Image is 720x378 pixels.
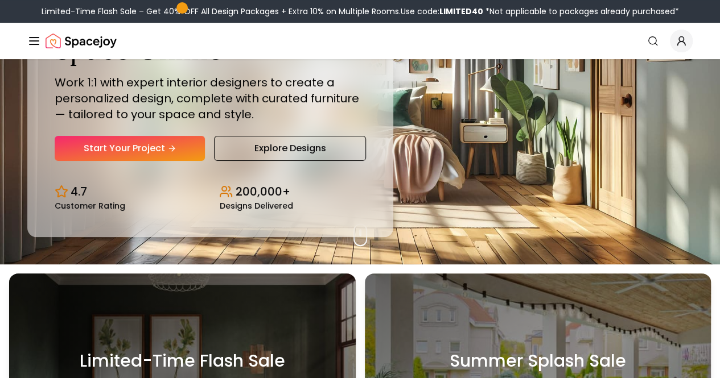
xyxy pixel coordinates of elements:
small: Designs Delivered [219,202,293,210]
div: Limited-Time Flash Sale – Get 40% OFF All Design Packages + Extra 10% on Multiple Rooms. [42,6,679,17]
p: 200,000+ [235,184,290,200]
b: LIMITED40 [439,6,483,17]
small: Customer Rating [55,202,125,210]
img: Spacejoy Logo [46,30,117,52]
span: Use code: [401,6,483,17]
a: Spacejoy [46,30,117,52]
a: Start Your Project [55,136,205,161]
p: Work 1:1 with expert interior designers to create a personalized design, complete with curated fu... [55,74,366,122]
h3: Summer Splash Sale [450,351,626,371]
h3: Limited-Time Flash Sale [80,351,285,371]
span: *Not applicable to packages already purchased* [483,6,679,17]
nav: Global [27,23,693,59]
p: 4.7 [71,184,87,200]
div: Design stats [55,175,366,210]
a: Explore Designs [214,136,365,161]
